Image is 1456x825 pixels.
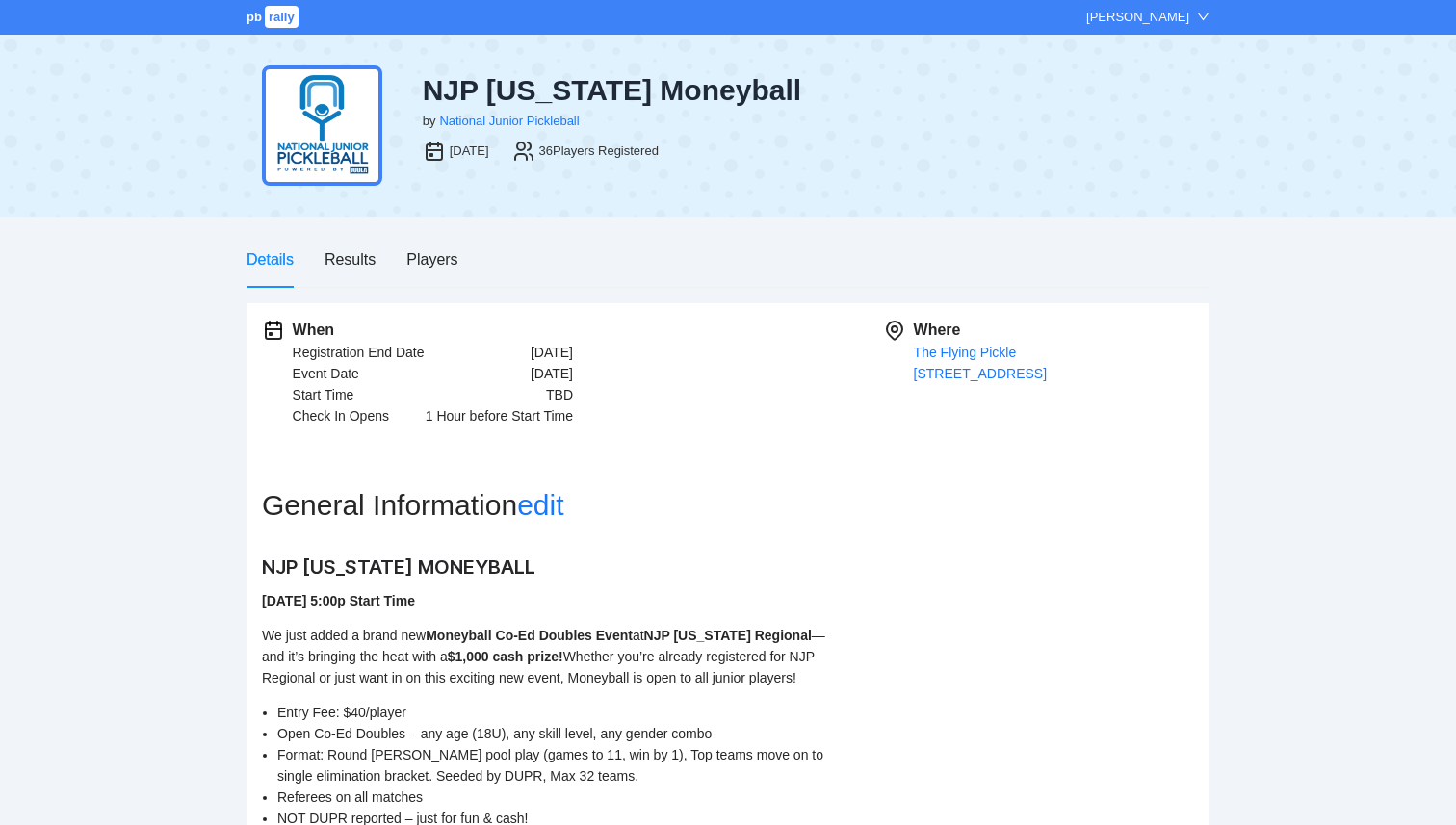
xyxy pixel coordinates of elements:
[265,6,299,28] span: rally
[531,363,573,384] div: [DATE]
[546,384,573,405] div: TBD
[1086,8,1189,27] div: [PERSON_NAME]
[247,10,301,24] a: pbrally
[406,247,457,271] div: Players
[439,114,579,128] a: National Junior Pickleball
[450,142,489,161] div: [DATE]
[423,112,436,131] div: by
[914,319,1194,342] div: Where
[426,628,633,643] strong: Moneyball Co-Ed Doubles Event
[293,363,359,384] div: Event Date
[293,342,425,363] div: Registration End Date
[247,247,294,271] div: Details
[262,593,415,608] strong: [DATE] 5:00p Start Time
[247,10,262,24] span: pb
[293,405,389,426] div: Check In Opens
[277,723,840,744] li: Open Co-Ed Doubles – any age (18U), any skill level, any gender combo
[531,342,573,363] div: [DATE]
[448,649,563,664] strong: $1,000 cash prize!
[262,554,840,580] h2: NJP [US_STATE] MONEYBALL
[1197,11,1209,23] span: down
[277,786,840,808] li: Referees on all matches
[914,345,1047,381] a: The Flying Pickle[STREET_ADDRESS]
[325,247,376,271] div: Results
[644,628,751,643] strong: NJP [US_STATE]
[539,142,659,161] div: 36 Players Registered
[277,702,840,723] li: Entry Fee: $40/player
[293,319,573,342] div: When
[262,65,382,186] img: njp-logo2.png
[755,628,812,643] strong: Regional
[293,384,354,405] div: Start Time
[277,744,840,786] li: Format: Round [PERSON_NAME] pool play (games to 11, win by 1), Top teams move on to single elimin...
[262,625,840,688] p: We just added a brand new at — and it’s bringing the heat with a Whether you’re already registere...
[426,405,573,426] div: 1 Hour before Start Time
[517,489,563,521] a: edit
[423,73,873,108] div: NJP [US_STATE] Moneyball
[262,488,883,523] h2: General Information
